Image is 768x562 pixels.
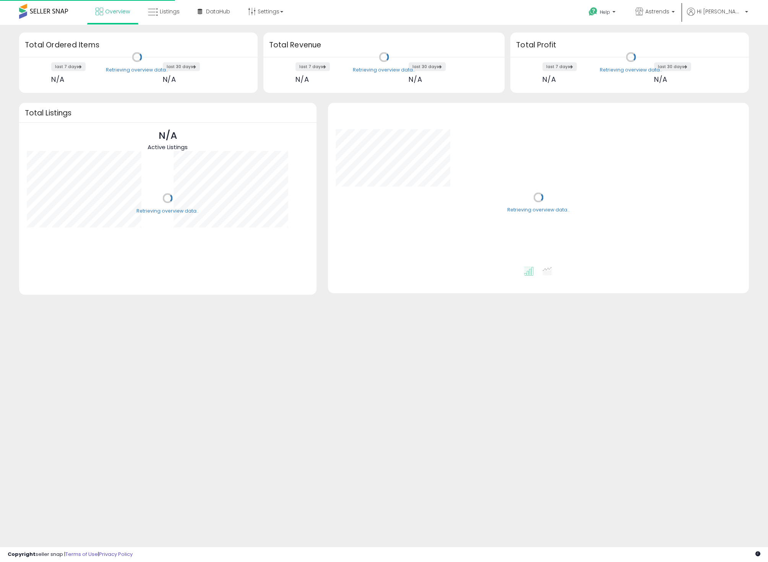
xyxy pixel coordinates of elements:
i: Get Help [588,7,598,16]
span: Hi [PERSON_NAME] [697,8,743,15]
span: Overview [105,8,130,15]
div: Retrieving overview data.. [353,67,415,73]
span: DataHub [206,8,230,15]
div: Retrieving overview data.. [106,67,168,73]
a: Help [583,1,623,25]
span: Astrends [645,8,669,15]
a: Hi [PERSON_NAME] [687,8,748,25]
span: Listings [160,8,180,15]
div: Retrieving overview data.. [507,207,570,214]
div: Retrieving overview data.. [136,208,199,214]
div: Retrieving overview data.. [600,67,662,73]
span: Help [600,9,610,15]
